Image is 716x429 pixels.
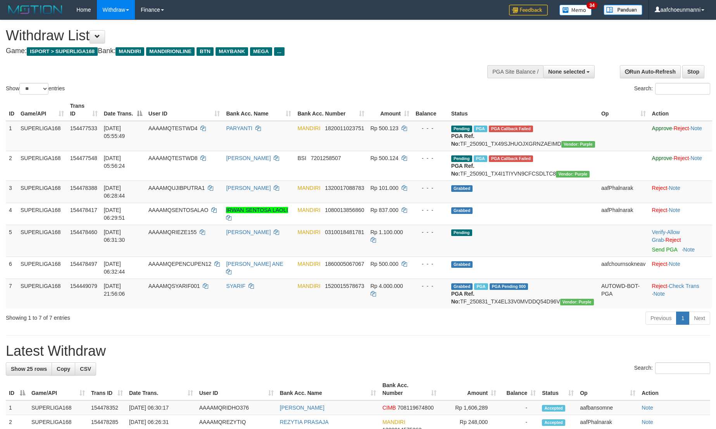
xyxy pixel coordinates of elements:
td: aafPhalnarak [598,181,649,203]
span: Rp 500.124 [371,155,399,161]
span: Show 25 rows [11,366,47,372]
td: SUPERLIGA168 [17,121,67,151]
a: CSV [75,362,96,376]
td: TF_250901_TX4I1TIYVN9CFCSDLTC8 [448,151,598,181]
th: ID [6,99,17,121]
span: MANDIRI [297,261,320,267]
span: MANDIRI [297,229,320,235]
label: Search: [634,362,710,374]
td: · · [649,225,712,257]
span: PGA Error [489,155,533,162]
img: panduan.png [604,5,642,15]
span: MANDIRIONLINE [146,47,195,56]
span: Pending [451,229,472,236]
th: Bank Acc. Number: activate to sort column ascending [379,378,440,400]
span: Copy 1860005067067 to clipboard [325,261,364,267]
span: Rp 101.000 [371,185,399,191]
a: Reject [652,207,668,213]
div: Showing 1 to 7 of 7 entries [6,311,293,322]
a: Copy [52,362,75,376]
td: SUPERLIGA168 [17,151,67,181]
span: Grabbed [451,261,473,268]
span: Grabbed [451,185,473,192]
a: Show 25 rows [6,362,52,376]
a: Note [642,405,653,411]
td: 1 [6,400,28,415]
th: Op: activate to sort column ascending [577,378,638,400]
input: Search: [655,83,710,95]
td: · · [649,279,712,308]
a: Allow Grab [652,229,680,243]
span: 34 [587,2,597,9]
td: 7 [6,279,17,308]
span: MANDIRI [297,283,320,289]
a: Note [669,207,680,213]
span: [DATE] 06:29:51 [104,207,125,221]
a: Previous [645,312,676,325]
a: [PERSON_NAME] [226,155,271,161]
a: Note [669,261,680,267]
a: Note [653,291,665,297]
span: MANDIRI [382,419,405,425]
span: 154478417 [70,207,97,213]
td: 4 [6,203,17,225]
td: 2 [6,151,17,181]
th: Op: activate to sort column ascending [598,99,649,121]
td: Rp 1,606,289 [440,400,499,415]
a: [PERSON_NAME] ANE [226,261,283,267]
a: Next [689,312,710,325]
a: [PERSON_NAME] [280,405,324,411]
a: PARYANTI [226,125,252,131]
span: None selected [548,69,585,75]
span: ISPORT > SUPERLIGA168 [27,47,98,56]
th: Balance [412,99,448,121]
span: AAAAMQTESTWD8 [148,155,198,161]
a: SYARIF [226,283,245,289]
td: SUPERLIGA168 [17,225,67,257]
a: Reject [666,237,681,243]
span: 154477548 [70,155,97,161]
span: Marked by aafchoeunmanni [474,283,488,290]
span: [DATE] 06:32:44 [104,261,125,275]
span: MANDIRI [297,125,320,131]
td: · · [649,151,712,181]
span: Accepted [542,419,565,426]
div: - - - [416,184,445,192]
td: [DATE] 06:30:17 [126,400,196,415]
td: TF_250831_TX4EL33V0MVDDQ54D96V [448,279,598,308]
td: aafchournsokneav [598,257,649,279]
img: MOTION_logo.png [6,4,65,16]
span: Copy 1820011023751 to clipboard [325,125,364,131]
span: Rp 500.123 [371,125,399,131]
td: TF_250901_TX49SJHUOJXGRNZAEIMD [448,121,598,151]
span: Copy 708119674800 to clipboard [397,405,433,411]
span: BSI [297,155,306,161]
th: Status: activate to sort column ascending [539,378,577,400]
a: Note [690,125,702,131]
span: · [652,229,680,243]
span: [DATE] 05:55:49 [104,125,125,139]
a: Note [683,246,695,253]
span: AAAAMQUJIBPUTRA1 [148,185,205,191]
b: PGA Ref. No: [451,133,474,147]
a: Note [669,185,680,191]
a: Verify [652,229,666,235]
span: Copy 1520015578673 to clipboard [325,283,364,289]
span: Vendor URL: https://trx4.1velocity.biz [560,299,594,305]
th: Game/API: activate to sort column ascending [17,99,67,121]
div: - - - [416,206,445,214]
td: SUPERLIGA168 [28,400,88,415]
span: MAYBANK [216,47,248,56]
th: Bank Acc. Name: activate to sort column ascending [223,99,294,121]
th: ID: activate to sort column descending [6,378,28,400]
span: Copy [57,366,70,372]
a: Approve [652,125,672,131]
a: Note [642,419,653,425]
th: Game/API: activate to sort column ascending [28,378,88,400]
span: Marked by aafmaleo [474,155,487,162]
td: AAAAMQRIDHO376 [196,400,277,415]
th: Amount: activate to sort column ascending [367,99,412,121]
h4: Game: Bank: [6,47,469,55]
div: - - - [416,260,445,268]
select: Showentries [19,83,48,95]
